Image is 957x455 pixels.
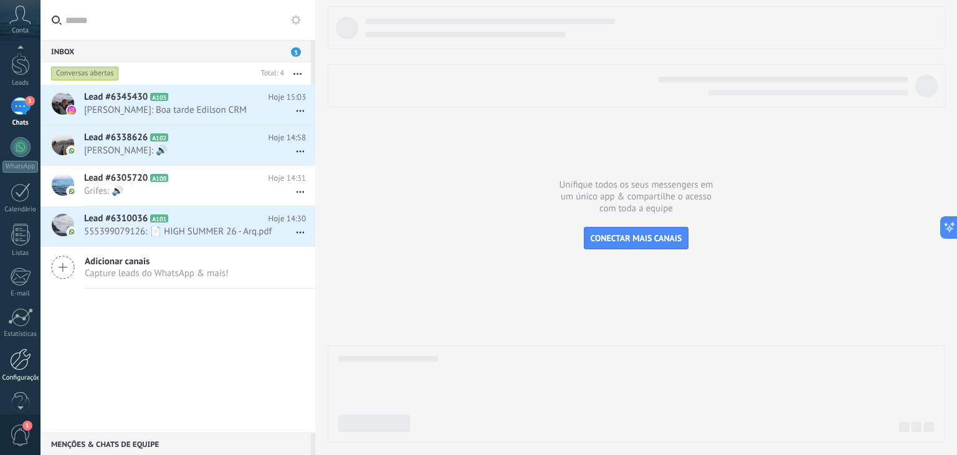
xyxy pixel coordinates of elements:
img: instagram.svg [67,106,76,115]
span: A103 [150,93,168,101]
div: Chats [2,119,39,127]
span: Hoje 15:03 [269,91,306,103]
div: WhatsApp [2,161,38,173]
div: Leads [2,79,39,87]
span: 1 [22,421,32,431]
img: com.amocrm.amocrmwa.svg [67,146,76,155]
span: A101 [150,214,168,223]
span: 3 [291,47,301,57]
div: Total: 4 [256,67,284,80]
span: Grifes: 🔊 [84,185,282,197]
img: com.amocrm.amocrmwa.svg [67,228,76,236]
span: [PERSON_NAME]: 🔊 [84,145,282,156]
a: Lead #6310036 A101 Hoje 14:30 555399079126: 📄 HIGH SUMMER 26 - Arq.pdf [40,206,315,246]
span: A102 [150,133,168,141]
div: Configurações [2,374,39,382]
button: CONECTAR MAIS CANAIS [584,227,689,249]
img: com.amocrm.amocrmwa.svg [67,187,76,196]
a: Lead #6305720 A100 Hoje 14:31 Grifes: 🔊 [40,166,315,206]
button: Mais [284,62,311,85]
div: Inbox [40,40,311,62]
span: Capture leads do WhatsApp & mais! [85,267,229,279]
a: Lead #6338626 A102 Hoje 14:58 [PERSON_NAME]: 🔊 [40,125,315,165]
div: E-mail [2,290,39,298]
div: Conversas abertas [51,66,119,81]
div: Estatísticas [2,330,39,338]
span: Adicionar canais [85,256,229,267]
span: Hoje 14:30 [269,213,306,225]
span: Lead #6345430 [84,91,148,103]
div: Listas [2,249,39,257]
span: A100 [150,174,168,182]
span: 3 [25,96,35,106]
a: Lead #6345430 A103 Hoje 15:03 [PERSON_NAME]: Boa tarde Edilson CRM [40,85,315,125]
span: Lead #6310036 [84,213,148,225]
span: 555399079126: 📄 HIGH SUMMER 26 - Arq.pdf [84,226,282,237]
span: Hoje 14:31 [269,172,306,184]
span: Lead #6338626 [84,132,148,144]
div: Calendário [2,206,39,214]
span: Hoje 14:58 [269,132,306,144]
span: [PERSON_NAME]: Boa tarde Edilson CRM [84,104,282,116]
span: Conta [12,27,29,35]
div: Menções & Chats de equipe [40,433,311,455]
span: CONECTAR MAIS CANAIS [591,232,682,244]
span: Lead #6305720 [84,172,148,184]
